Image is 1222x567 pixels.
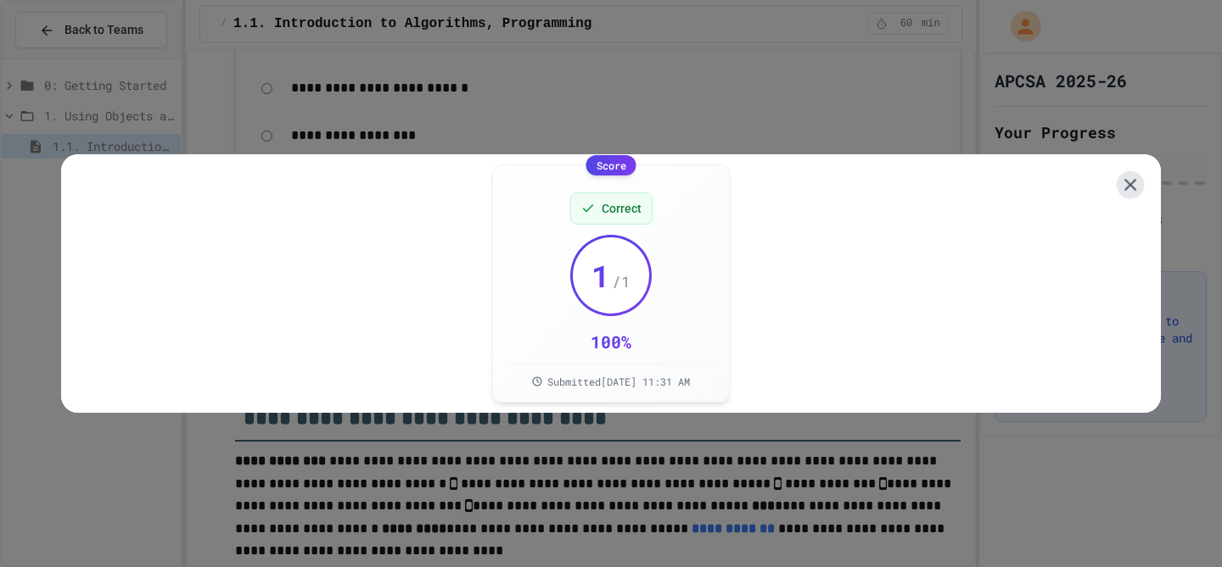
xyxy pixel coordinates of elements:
span: Submitted [DATE] 11:31 AM [547,375,690,388]
div: 100 % [591,330,631,353]
span: Correct [602,200,642,217]
span: 1 [591,258,610,292]
span: / 1 [612,270,631,293]
div: Score [586,155,636,175]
